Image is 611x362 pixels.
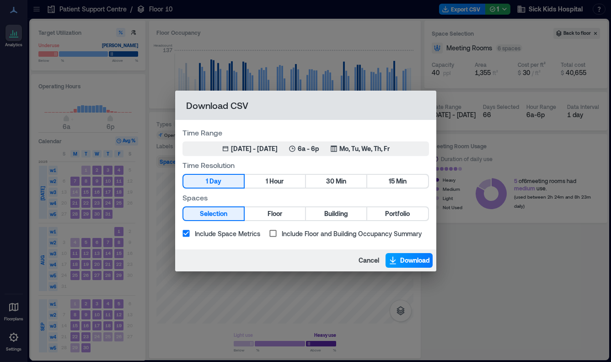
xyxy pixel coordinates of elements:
[396,176,407,187] span: Min
[306,175,366,188] button: 30 Min
[367,207,428,220] button: Portfolio
[367,175,428,188] button: 15 Min
[245,175,305,188] button: 1 Hour
[324,208,348,220] span: Building
[183,175,244,188] button: 1 Day
[175,91,436,120] h2: Download CSV
[306,207,366,220] button: Building
[266,176,268,187] span: 1
[269,176,284,187] span: Hour
[389,176,395,187] span: 15
[386,253,433,268] button: Download
[326,176,334,187] span: 30
[336,176,346,187] span: Min
[209,176,221,187] span: Day
[183,207,244,220] button: Selection
[195,229,260,238] span: Include Space Metrics
[231,144,278,153] div: [DATE] - [DATE]
[298,144,319,153] p: 6a - 6p
[182,141,429,156] button: [DATE] - [DATE]6a - 6pMo, Tu, We, Th, Fr
[200,208,227,220] span: Selection
[385,208,410,220] span: Portfolio
[182,160,429,170] label: Time Resolution
[245,207,305,220] button: Floor
[356,253,382,268] button: Cancel
[268,208,282,220] span: Floor
[182,127,429,138] label: Time Range
[182,192,429,203] label: Spaces
[339,144,390,153] p: Mo, Tu, We, Th, Fr
[282,229,422,238] span: Include Floor and Building Occupancy Summary
[400,256,430,265] span: Download
[359,256,379,265] span: Cancel
[206,176,208,187] span: 1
